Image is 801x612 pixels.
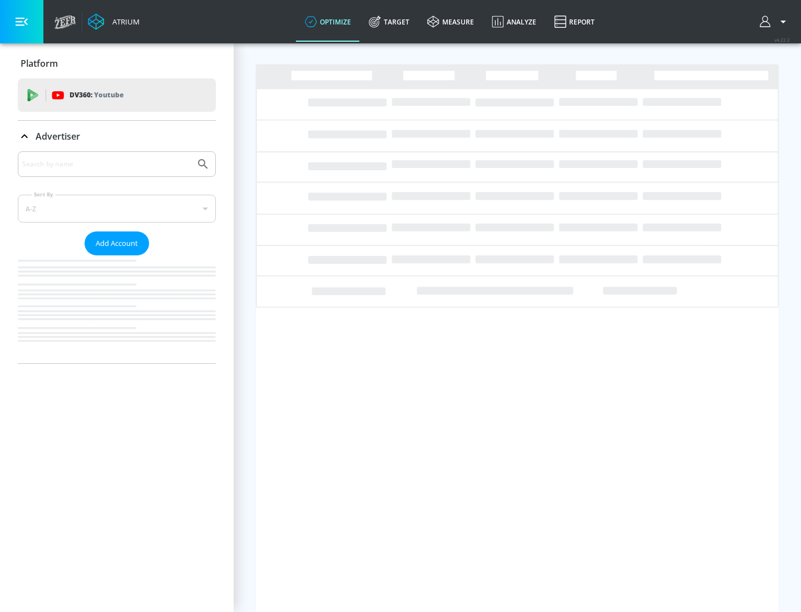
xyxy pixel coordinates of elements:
button: Add Account [85,231,149,255]
p: Platform [21,57,58,70]
span: Add Account [96,237,138,250]
a: Atrium [88,13,140,30]
span: v 4.22.2 [774,37,790,43]
a: Target [360,2,418,42]
input: Search by name [22,157,191,171]
a: Analyze [483,2,545,42]
div: Platform [18,48,216,79]
a: optimize [296,2,360,42]
div: Atrium [108,17,140,27]
p: Youtube [94,89,123,101]
p: DV360: [70,89,123,101]
div: Advertiser [18,151,216,363]
div: A-Z [18,195,216,223]
div: Advertiser [18,121,216,152]
nav: list of Advertiser [18,255,216,363]
label: Sort By [32,191,56,198]
a: Report [545,2,604,42]
div: DV360: Youtube [18,78,216,112]
a: measure [418,2,483,42]
p: Advertiser [36,130,80,142]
